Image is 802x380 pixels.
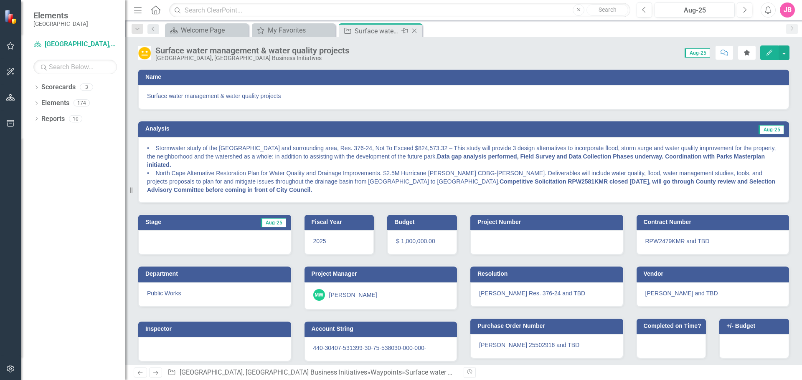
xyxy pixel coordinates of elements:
[371,368,402,376] a: Waypoints
[33,60,117,74] input: Search Below...
[41,98,69,108] a: Elements
[405,368,558,376] div: Surface water management & water quality projects
[644,323,702,329] h3: Completed on Time?
[138,46,151,60] img: In Progress
[41,114,65,124] a: Reports
[645,238,710,244] span: RPW2479KMR and TBD
[145,326,287,332] h3: Inspector
[759,125,784,134] span: Aug-25
[313,345,426,351] span: 440-30407-531399-30-75-538030-000-000-
[477,271,619,277] h3: Resolution
[599,6,617,13] span: Search
[168,368,457,377] div: » »
[33,20,88,27] small: [GEOGRAPHIC_DATA]
[145,74,785,80] h3: Name
[313,238,326,244] span: 2025
[33,40,117,49] a: [GEOGRAPHIC_DATA], [GEOGRAPHIC_DATA] Business Initiatives
[268,25,333,35] div: My Favorites
[586,4,628,16] button: Search
[147,178,775,193] strong: Competitive Solicitation RPW2581KMR closed [DATE], will go through County review and Selection Ad...
[313,289,325,301] div: MW
[80,84,93,91] div: 3
[147,144,780,194] p: • Stormwater study of the [GEOGRAPHIC_DATA] and surrounding area, Res. 376-24, Not To Exceed $824...
[155,55,349,61] div: [GEOGRAPHIC_DATA], [GEOGRAPHIC_DATA] Business Initiatives
[41,83,76,92] a: Scorecards
[147,153,765,168] strong: Data gap analysis performed, Field Survey and Data Collection Phases underway. Coordination with ...
[645,290,718,297] span: [PERSON_NAME] and TBD
[74,100,90,107] div: 174
[254,25,333,35] a: My Favorites
[355,26,399,36] div: Surface water management & water quality projects
[312,326,453,332] h3: Account String
[145,271,287,277] h3: Department
[181,25,246,35] div: Welcome Page
[780,3,795,18] button: JB
[145,126,451,132] h3: Analysis
[261,218,286,227] span: Aug-25
[147,290,181,297] span: Public Works
[33,10,88,20] span: Elements
[69,115,82,122] div: 10
[394,219,453,225] h3: Budget
[329,291,377,299] div: [PERSON_NAME]
[726,323,785,329] h3: +/- Budget
[147,92,780,100] span: Surface water management & water quality projects
[685,48,710,58] span: Aug-25
[477,323,619,329] h3: Purchase Order Number
[167,25,246,35] a: Welcome Page
[4,10,19,24] img: ClearPoint Strategy
[655,3,735,18] button: Aug-25
[479,290,585,297] span: [PERSON_NAME] Res. 376-24 and TBD
[479,342,579,348] span: [PERSON_NAME] 25502916 and TBD
[180,368,367,376] a: [GEOGRAPHIC_DATA], [GEOGRAPHIC_DATA] Business Initiatives
[644,271,785,277] h3: Vendor
[312,219,370,225] h3: Fiscal Year
[657,5,732,15] div: Aug-25
[145,219,199,225] h3: Stage
[644,219,785,225] h3: Contract Number
[312,271,453,277] h3: Project Manager
[396,238,435,244] span: $ 1,000,000.00
[169,3,630,18] input: Search ClearPoint...
[477,219,619,225] h3: Project Number
[155,46,349,55] div: Surface water management & water quality projects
